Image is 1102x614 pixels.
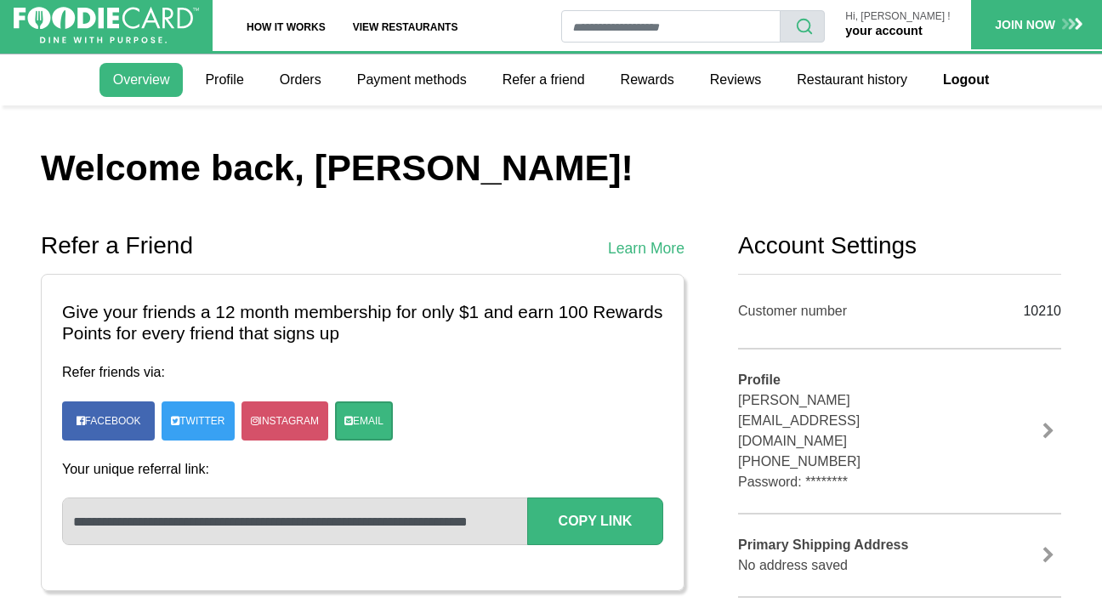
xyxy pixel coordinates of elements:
h2: Account Settings [738,231,1061,260]
h3: Give your friends a 12 month membership for only $1 and earn 100 Rewards Points for every friend ... [62,302,663,344]
span: Instagram [259,413,319,429]
a: Instagram [241,401,328,441]
a: your account [845,24,922,37]
b: Primary Shipping Address [738,537,908,552]
a: Payment methods [344,63,480,97]
a: Restaurant history [783,63,921,97]
a: Refer a friend [489,63,599,97]
div: Customer number [738,301,968,321]
a: Reviews [696,63,775,97]
span: Email [353,413,383,429]
h2: Refer a Friend [41,231,193,260]
a: Email [335,401,393,441]
button: search [780,10,825,43]
span: Twitter [179,413,224,429]
button: Copy Link [527,497,663,545]
h4: Refer friends via: [62,364,663,380]
a: Overview [99,63,184,97]
div: 10210 [993,295,1061,327]
a: Learn More [608,237,684,259]
a: Logout [929,63,1003,97]
img: FoodieCard; Eat, Drink, Save, Donate [14,7,199,44]
a: Profile [191,63,257,97]
a: Orders [266,63,335,97]
span: Facebook [85,415,141,427]
b: Profile [738,372,781,387]
span: No address saved [738,558,848,572]
input: restaurant search [561,10,781,43]
a: Rewards [607,63,688,97]
a: Twitter [162,401,234,441]
h4: Your unique referral link: [62,461,663,477]
a: Facebook [69,406,149,436]
div: [PERSON_NAME] [EMAIL_ADDRESS][DOMAIN_NAME] [PHONE_NUMBER] Password: ******** [738,370,968,492]
p: Hi, [PERSON_NAME] ! [845,11,950,22]
h1: Welcome back, [PERSON_NAME]! [41,146,1061,190]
